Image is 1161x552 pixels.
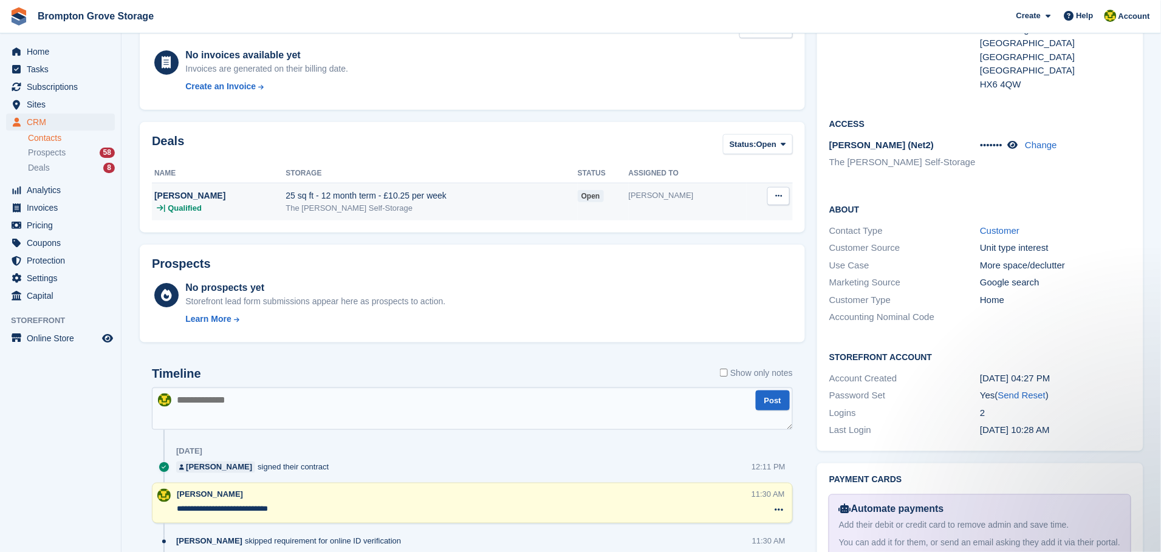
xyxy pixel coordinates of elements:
a: menu [6,43,115,60]
span: Deals [28,162,50,174]
span: Help [1077,10,1094,22]
a: Change [1026,140,1058,150]
div: Yes [980,389,1131,403]
th: Name [152,164,286,183]
div: HX6 4QW [980,78,1131,92]
div: The [PERSON_NAME] Self-Storage [286,202,578,214]
a: menu [6,199,115,216]
span: Capital [27,287,100,304]
div: 12:11 PM [752,462,786,473]
div: [GEOGRAPHIC_DATA] [980,36,1131,50]
th: Assigned to [629,164,747,183]
span: ( ) [995,390,1049,400]
a: menu [6,217,115,234]
img: Marie Cavalier [157,489,171,502]
div: 11:30 AM [752,489,785,500]
li: The [PERSON_NAME] Self-Storage [829,155,980,169]
div: Address [829,23,980,92]
div: 11:30 AM [752,536,786,547]
a: Brompton Grove Storage [33,6,159,26]
div: You can add it for them, or send an email asking they add it via their portal. [839,537,1121,550]
img: Marie Cavalier [1104,10,1117,22]
div: Invoices are generated on their billing date. [185,63,348,75]
span: Analytics [27,182,100,199]
div: Automate payments [839,502,1121,517]
a: [PERSON_NAME] [176,462,255,473]
h2: Payment cards [829,475,1131,485]
span: Coupons [27,234,100,251]
span: | [163,202,165,214]
button: Post [756,390,790,411]
span: Protection [27,252,100,269]
a: menu [6,114,115,131]
div: [DATE] [176,447,202,457]
div: Storefront lead form submissions appear here as prospects to action. [185,295,445,308]
span: [PERSON_NAME] (Net2) [829,140,934,150]
label: Show only notes [720,367,793,380]
div: [PERSON_NAME] [154,189,286,202]
div: [PERSON_NAME] [629,189,747,202]
div: 8 [103,163,115,173]
div: Last Login [829,423,980,437]
div: skipped requirement for online ID verification [176,536,407,547]
a: menu [6,234,115,251]
div: Customer Source [829,241,980,255]
span: [PERSON_NAME] [177,490,243,499]
div: Home [980,293,1131,307]
a: Prospects 58 [28,146,115,159]
button: Status: Open [723,134,793,154]
span: Tasks [27,61,100,78]
time: 2025-09-25 09:28:36 UTC [980,424,1050,435]
span: Open [756,138,776,151]
a: Deals 8 [28,162,115,174]
div: 25 sq ft - 12 month term - £10.25 per week [286,189,578,202]
div: 58 [100,148,115,158]
th: Status [578,164,629,183]
input: Show only notes [720,367,728,380]
h2: Access [829,117,1131,129]
a: menu [6,330,115,347]
div: Account Created [829,372,980,386]
span: Storefront [11,315,121,327]
a: menu [6,252,115,269]
a: menu [6,182,115,199]
div: Password Set [829,389,980,403]
div: 2 [980,406,1131,420]
span: open [578,190,604,202]
span: Subscriptions [27,78,100,95]
div: More space/declutter [980,259,1131,273]
a: menu [6,61,115,78]
div: Logins [829,406,980,420]
span: Home [27,43,100,60]
span: Prospects [28,147,66,158]
div: Learn More [185,313,231,325]
div: Accounting Nominal Code [829,310,980,324]
a: Learn More [185,313,445,325]
div: [DATE] 04:27 PM [980,372,1131,386]
span: [PERSON_NAME] [176,536,242,547]
h2: Prospects [152,257,211,271]
img: Marie Cavalier [158,394,171,407]
span: Sites [27,96,100,113]
span: Qualified [168,202,202,214]
span: CRM [27,114,100,131]
a: menu [6,287,115,304]
div: Marketing Source [829,276,980,290]
a: Customer [980,225,1019,236]
a: Contacts [28,132,115,144]
h2: Storefront Account [829,350,1131,363]
a: Create an Invoice [185,80,348,93]
th: Storage [286,164,578,183]
div: [GEOGRAPHIC_DATA] [980,64,1131,78]
div: Google search [980,276,1131,290]
div: No prospects yet [185,281,445,295]
a: menu [6,78,115,95]
h2: Timeline [152,367,201,381]
div: [GEOGRAPHIC_DATA] [980,50,1131,64]
span: Invoices [27,199,100,216]
h2: About [829,203,1131,215]
div: signed their contract [176,462,335,473]
img: stora-icon-8386f47178a22dfd0bd8f6a31ec36ba5ce8667c1dd55bd0f319d3a0aa187defe.svg [10,7,28,26]
span: Settings [27,270,100,287]
div: Create an Invoice [185,80,256,93]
